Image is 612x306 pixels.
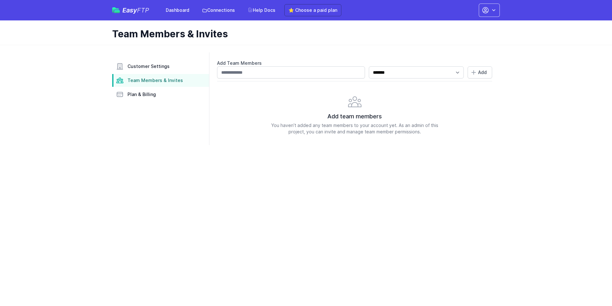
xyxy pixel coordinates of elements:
h2: Add team members [217,112,492,121]
a: Plan & Billing [112,88,209,101]
a: ⭐ Choose a paid plan [284,4,341,16]
span: FTP [137,6,149,14]
span: Customer Settings [127,63,170,70]
h1: Team Members & Invites [112,28,495,40]
a: EasyFTP [112,7,149,13]
span: Plan & Billing [127,91,156,98]
a: Customer Settings [112,60,209,73]
a: Team Members & Invites [112,74,209,87]
a: Dashboard [162,4,193,16]
a: Help Docs [244,4,279,16]
span: Add [478,69,487,76]
p: You haven’t added any team members to your account yet. As an admin of this project, you can invi... [217,122,492,135]
button: Add [468,66,492,78]
img: easyftp_logo.png [112,7,120,13]
a: Connections [198,4,239,16]
label: Add Team Members [217,60,492,66]
span: Team Members & Invites [127,77,183,84]
span: Easy [122,7,149,13]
